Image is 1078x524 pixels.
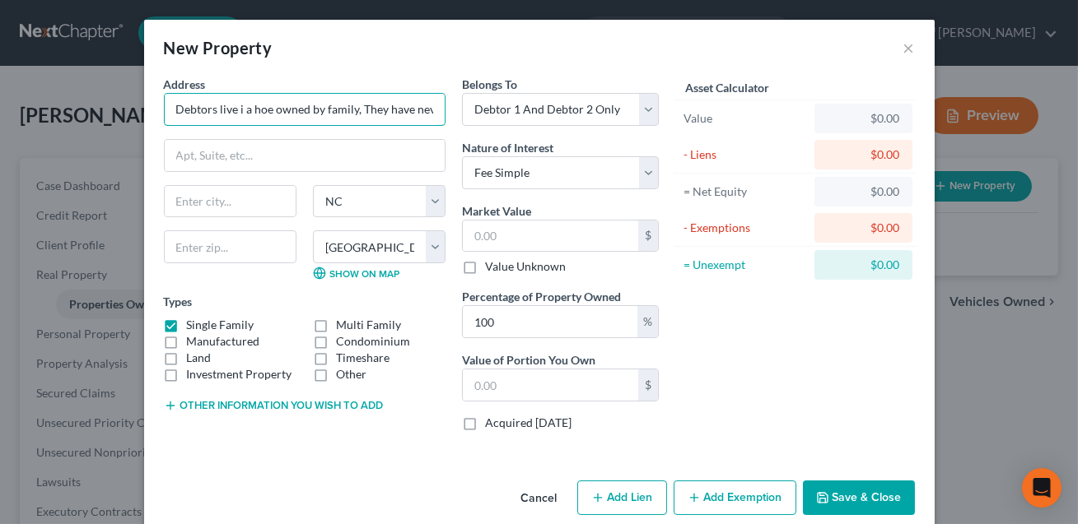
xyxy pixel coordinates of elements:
[485,415,572,431] label: Acquired [DATE]
[165,186,296,217] input: Enter city...
[462,77,517,91] span: Belongs To
[638,369,658,401] div: $
[187,317,254,333] label: Single Family
[336,317,401,333] label: Multi Family
[803,480,915,515] button: Save & Close
[485,258,566,275] label: Value Unknown
[336,366,366,383] label: Other
[903,38,915,58] button: ×
[462,351,595,369] label: Value of Portion You Own
[165,94,445,125] input: Enter address...
[684,110,808,127] div: Value
[508,482,571,515] button: Cancel
[164,230,296,263] input: Enter zip...
[684,220,808,236] div: - Exemptions
[164,36,273,59] div: New Property
[164,399,384,412] button: Other information you wish to add
[828,257,899,273] div: $0.00
[684,257,808,273] div: = Unexempt
[1022,468,1062,508] div: Open Intercom Messenger
[577,480,667,515] button: Add Lien
[463,220,638,252] input: 0.00
[187,333,260,350] label: Manufactured
[828,146,899,163] div: $0.00
[187,350,212,366] label: Land
[164,77,206,91] span: Address
[674,480,796,515] button: Add Exemption
[684,146,808,163] div: - Liens
[685,79,769,96] label: Asset Calculator
[638,220,658,252] div: $
[462,288,621,305] label: Percentage of Property Owned
[336,350,390,366] label: Timeshare
[462,139,553,156] label: Nature of Interest
[463,369,638,401] input: 0.00
[313,267,399,280] a: Show on Map
[828,183,899,200] div: $0.00
[463,306,637,337] input: 0.00
[165,140,445,171] input: Apt, Suite, etc...
[164,293,193,310] label: Types
[684,183,808,200] div: = Net Equity
[828,110,899,127] div: $0.00
[187,366,292,383] label: Investment Property
[462,202,531,220] label: Market Value
[336,333,410,350] label: Condominium
[828,220,899,236] div: $0.00
[637,306,658,337] div: %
